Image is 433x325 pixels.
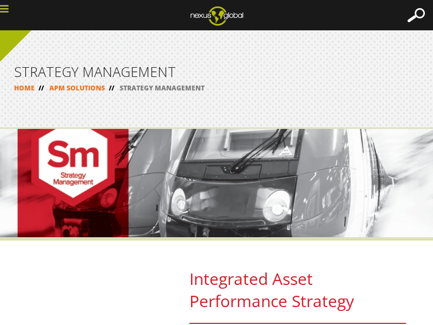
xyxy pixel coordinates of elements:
[105,83,118,93] span: //
[182,3,252,29] img: ng_logo_web
[14,83,35,93] a: HOME
[49,83,105,93] a: APM SOLUTIONS
[35,83,48,93] span: //
[189,268,406,324] h2: Integrated Asset Performance Strategy
[14,65,419,79] h1: STRATEGY MANAGEMENT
